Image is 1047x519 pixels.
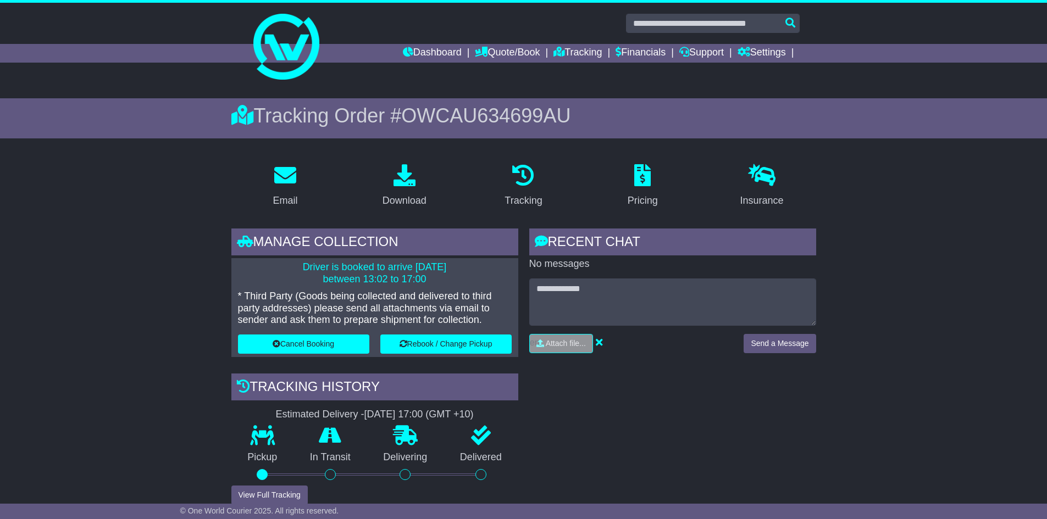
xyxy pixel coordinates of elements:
div: RECENT CHAT [529,228,816,258]
button: Send a Message [744,334,816,353]
div: Manage collection [231,228,518,258]
a: Tracking [553,44,602,63]
span: OWCAU634699AU [401,104,570,127]
div: Insurance [740,193,784,208]
a: Pricing [621,160,665,212]
button: View Full Tracking [231,485,308,505]
a: Tracking [497,160,549,212]
button: Rebook / Change Pickup [380,334,512,354]
div: Tracking [505,193,542,208]
div: Pricing [628,193,658,208]
button: Cancel Booking [238,334,369,354]
a: Download [375,160,434,212]
div: [DATE] 17:00 (GMT +10) [364,409,474,421]
a: Settings [738,44,786,63]
div: Tracking history [231,373,518,403]
div: Email [273,193,297,208]
div: Download [383,193,426,208]
p: Driver is booked to arrive [DATE] between 13:02 to 17:00 [238,261,512,285]
p: Delivered [444,451,518,464]
p: Pickup [231,451,294,464]
a: Financials [616,44,666,63]
p: No messages [529,258,816,270]
p: In Transit [293,451,367,464]
a: Email [265,160,304,212]
p: * Third Party (Goods being collected and delivered to third party addresses) please send all atta... [238,291,512,326]
a: Dashboard [403,44,462,63]
p: Delivering [367,451,444,464]
a: Support [679,44,724,63]
div: Tracking Order # [231,104,816,127]
a: Insurance [733,160,791,212]
a: Quote/Book [475,44,540,63]
div: Estimated Delivery - [231,409,518,421]
span: © One World Courier 2025. All rights reserved. [180,506,339,515]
